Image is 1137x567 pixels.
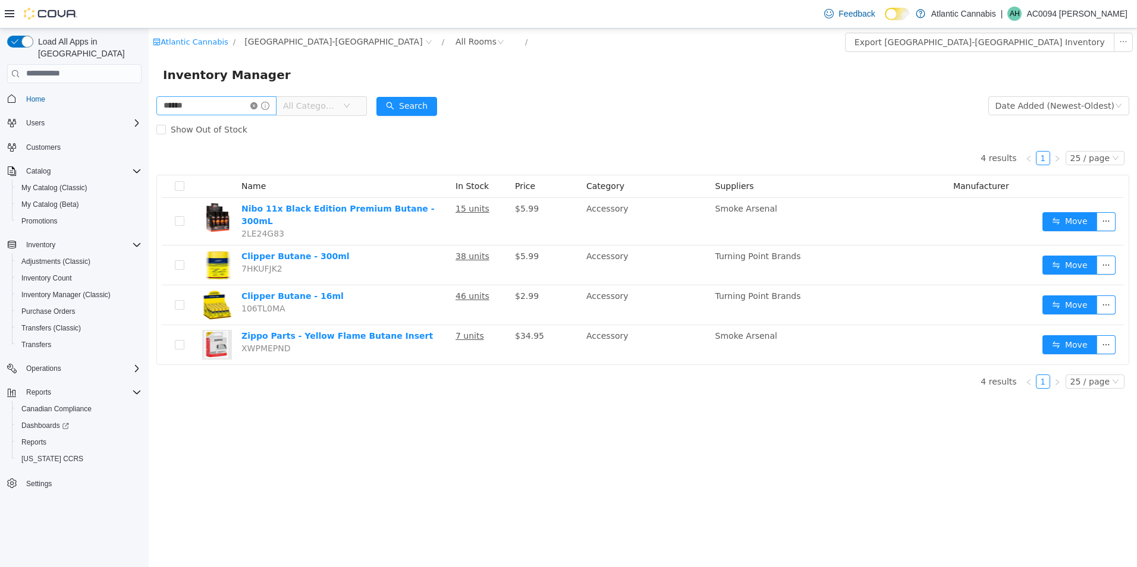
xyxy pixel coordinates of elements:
[93,175,286,197] a: Nibo 11x Black Edition Premium Butane - 300mL
[307,223,341,232] u: 38 units
[832,122,868,137] li: 4 results
[307,303,335,312] u: 7 units
[567,263,652,272] span: Turning Point Brands
[885,20,885,21] span: Dark Mode
[307,153,340,162] span: In Stock
[93,263,195,272] a: Clipper Butane - 16ml
[567,223,652,232] span: Turning Point Brands
[17,288,142,302] span: Inventory Manager (Classic)
[832,346,868,360] li: 4 results
[12,320,146,336] button: Transfers (Classic)
[17,435,142,449] span: Reports
[21,404,92,414] span: Canadian Compliance
[17,197,142,212] span: My Catalog (Beta)
[433,217,562,257] td: Accessory
[17,321,86,335] a: Transfers (Classic)
[93,235,134,245] span: 7HKUFJK2
[963,349,970,358] i: icon: down
[17,214,62,228] a: Promotions
[366,263,390,272] span: $2.99
[96,7,274,20] span: Grand Falls-Windsor
[12,417,146,434] a: Dashboards
[12,286,146,303] button: Inventory Manager (Classic)
[26,388,51,397] span: Reports
[966,74,973,82] i: icon: down
[888,346,901,360] a: 1
[17,254,142,269] span: Adjustments (Classic)
[21,238,142,252] span: Inventory
[894,307,948,326] button: icon: swapMove
[21,361,142,376] span: Operations
[948,227,967,246] button: icon: ellipsis
[17,214,142,228] span: Promotions
[17,254,95,269] a: Adjustments (Classic)
[21,421,69,430] span: Dashboards
[905,350,912,357] i: icon: right
[17,418,74,433] a: Dashboards
[885,8,910,20] input: Dark Mode
[7,86,142,523] nav: Complex example
[438,153,476,162] span: Category
[2,90,146,108] button: Home
[12,213,146,229] button: Promotions
[2,474,146,492] button: Settings
[17,304,142,319] span: Purchase Orders
[21,437,46,447] span: Reports
[2,237,146,253] button: Inventory
[2,384,146,401] button: Reports
[931,7,996,21] p: Atlantic Cannabis
[12,179,146,196] button: My Catalog (Classic)
[21,385,56,399] button: Reports
[228,68,288,87] button: icon: searchSearch
[877,350,884,357] i: icon: left
[21,323,81,333] span: Transfers (Classic)
[696,4,966,23] button: Export [GEOGRAPHIC_DATA]-[GEOGRAPHIC_DATA] Inventory
[307,263,341,272] u: 46 units
[93,315,142,325] span: XWPMEPND
[948,267,967,286] button: icon: ellipsis
[26,166,51,176] span: Catalog
[873,346,887,360] li: Previous Page
[17,418,142,433] span: Dashboards
[21,92,50,106] a: Home
[84,9,87,18] span: /
[922,123,961,136] div: 25 / page
[112,73,121,81] i: icon: info-circle
[819,2,880,26] a: Feedback
[21,307,76,316] span: Purchase Orders
[17,96,103,106] span: Show Out of Stock
[2,115,146,131] button: Users
[17,181,92,195] a: My Catalog (Classic)
[17,197,84,212] a: My Catalog (Beta)
[26,240,55,250] span: Inventory
[905,127,912,134] i: icon: right
[93,275,137,285] span: 106TL0MA
[21,340,51,349] span: Transfers
[21,140,65,155] a: Customers
[12,270,146,286] button: Inventory Count
[21,183,87,193] span: My Catalog (Classic)
[17,271,77,285] a: Inventory Count
[366,303,395,312] span: $34.95
[433,297,562,336] td: Accessory
[93,153,117,162] span: Name
[93,303,284,312] a: Zippo Parts - Yellow Flame Butane Insert
[21,200,79,209] span: My Catalog (Beta)
[948,184,967,203] button: icon: ellipsis
[54,222,83,251] img: Clipper Butane - 300ml hero shot
[307,4,348,22] div: All Rooms
[12,253,146,270] button: Adjustments (Classic)
[2,360,146,377] button: Operations
[17,321,142,335] span: Transfers (Classic)
[17,271,142,285] span: Inventory Count
[21,257,90,266] span: Adjustments (Classic)
[93,200,136,210] span: 2LE24G83
[963,126,970,134] i: icon: down
[21,140,142,155] span: Customers
[894,227,948,246] button: icon: swapMove
[21,116,49,130] button: Users
[948,307,967,326] button: icon: ellipsis
[376,9,379,18] span: /
[102,74,109,81] i: icon: close-circle
[14,37,149,56] span: Inventory Manager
